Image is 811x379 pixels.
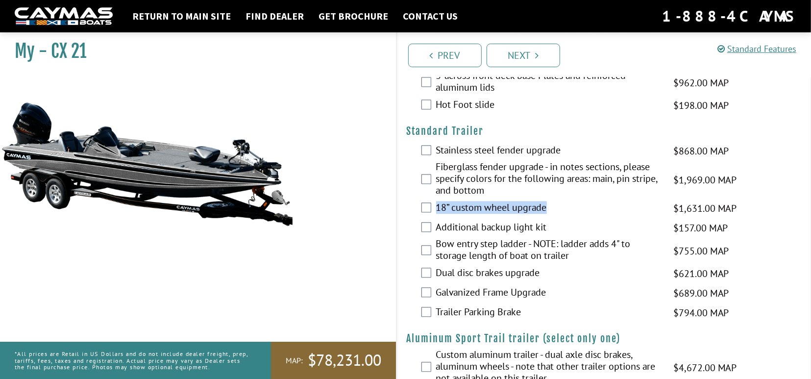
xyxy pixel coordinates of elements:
[436,267,661,281] label: Dual disc brakes upgrade
[314,10,393,23] a: Get Brochure
[673,173,737,187] span: $1,969.00 MAP
[673,221,728,235] span: $157.00 MAP
[436,202,661,216] label: 18” custom wheel upgrade
[673,144,729,158] span: $868.00 MAP
[436,161,661,199] label: Fiberglass fender upgrade - in notes sections, please specify colors for the following areas: mai...
[308,350,381,371] span: $78,231.00
[407,332,802,345] h4: Aluminum Sport Trail trailer (select only one)
[487,44,560,67] a: Next
[15,7,113,25] img: white-logo-c9c8dbefe5ff5ceceb0f0178aa75bf4bb51f6bca0971e226c86eb53dfe498488.png
[436,286,661,301] label: Galvanized Frame Upgrade
[271,342,396,379] a: MAP:$78,231.00
[673,266,729,281] span: $621.00 MAP
[436,99,661,113] label: Hot Foot slide
[127,10,236,23] a: Return to main site
[662,5,796,27] div: 1-888-4CAYMAS
[436,306,661,320] label: Trailer Parking Brake
[436,144,661,158] label: Stainless steel fender upgrade
[408,44,482,67] a: Prev
[436,70,661,96] label: 3-across front deck base Plates and reinforced aluminum lids
[673,244,729,258] span: $755.00 MAP
[717,43,796,54] a: Standard Features
[407,125,802,137] h4: Standard Trailer
[436,238,661,264] label: Bow entry step ladder - NOTE: ladder adds 4" to storage length of boat on trailer
[436,221,661,235] label: Additional backup light kit
[673,201,737,216] span: $1,631.00 MAP
[673,98,729,113] span: $198.00 MAP
[286,355,303,366] span: MAP:
[673,360,737,375] span: $4,672.00 MAP
[15,40,371,62] h1: My - CX 21
[15,346,249,375] p: *All prices are Retail in US Dollars and do not include dealer freight, prep, tariffs, fees, taxe...
[241,10,309,23] a: Find Dealer
[673,305,729,320] span: $794.00 MAP
[673,286,729,301] span: $689.00 MAP
[398,10,463,23] a: Contact Us
[673,76,729,90] span: $962.00 MAP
